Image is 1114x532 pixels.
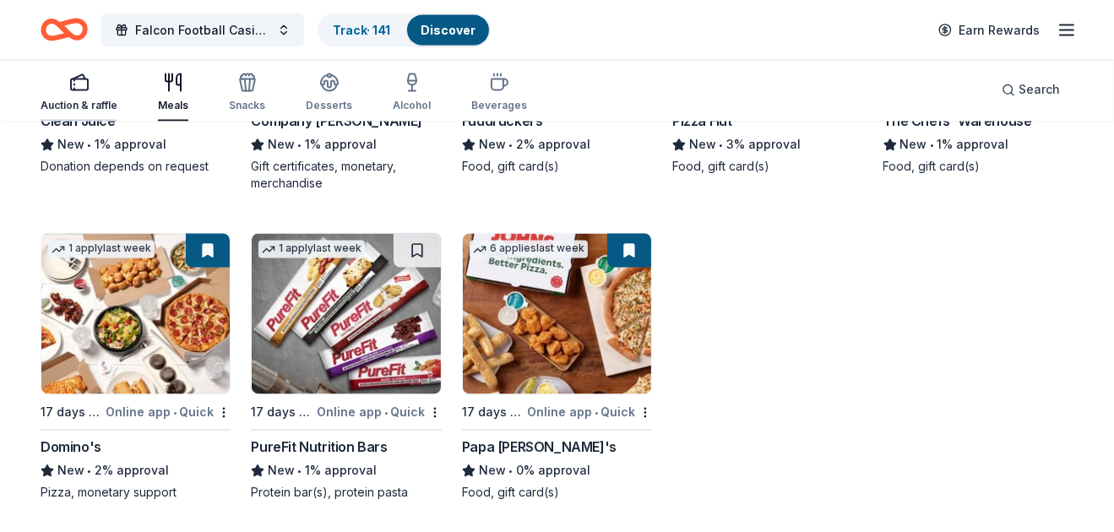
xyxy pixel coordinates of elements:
[268,135,295,155] span: New
[158,100,188,113] div: Meals
[41,10,88,50] a: Home
[41,100,117,113] div: Auction & raffle
[1019,80,1060,100] span: Search
[252,234,440,394] img: Image for PureFit Nutrition Bars
[251,233,441,502] a: Image for PureFit Nutrition Bars1 applylast week17 days leftOnline app•QuickPureFit Nutrition Bar...
[306,66,352,122] button: Desserts
[251,485,441,502] div: Protein bar(s), protein pasta
[672,135,862,155] div: 3% approval
[689,135,716,155] span: New
[384,406,388,420] span: •
[928,15,1050,46] a: Earn Rewards
[462,159,652,176] div: Food, gift card(s)
[508,464,513,478] span: •
[317,402,442,423] div: Online app Quick
[508,138,513,152] span: •
[229,100,265,113] div: Snacks
[883,111,1032,132] div: The Chefs' Warehouse
[41,485,231,502] div: Pizza, monetary support
[41,234,230,394] img: Image for Domino's
[393,100,431,113] div: Alcohol
[57,135,84,155] span: New
[462,461,652,481] div: 0% approval
[41,461,231,481] div: 2% approval
[41,233,231,502] a: Image for Domino's 1 applylast week17 days leftOnline app•QuickDomino'sNew•2% approvalPizza, mone...
[720,138,724,152] span: •
[479,135,506,155] span: New
[158,66,188,122] button: Meals
[268,461,295,481] span: New
[672,159,862,176] div: Food, gift card(s)
[930,138,934,152] span: •
[106,402,231,423] div: Online app Quick
[41,135,231,155] div: 1% approval
[462,135,652,155] div: 2% approval
[462,485,652,502] div: Food, gift card(s)
[595,406,598,420] span: •
[251,461,441,481] div: 1% approval
[41,159,231,176] div: Donation depends on request
[306,100,352,113] div: Desserts
[470,241,588,258] div: 6 applies last week
[883,159,1073,176] div: Food, gift card(s)
[57,461,84,481] span: New
[421,23,475,37] a: Discover
[883,135,1073,155] div: 1% approval
[463,234,651,394] img: Image for Papa John's
[900,135,927,155] span: New
[87,464,91,478] span: •
[41,111,116,132] div: Clean Juice
[251,135,441,155] div: 1% approval
[988,73,1073,107] button: Search
[41,66,117,122] button: Auction & raffle
[87,138,91,152] span: •
[471,66,527,122] button: Beverages
[462,437,617,458] div: Papa [PERSON_NAME]'s
[298,138,302,152] span: •
[527,402,652,423] div: Online app Quick
[672,111,731,132] div: Pizza Hut
[173,406,177,420] span: •
[48,241,155,258] div: 1 apply last week
[251,403,312,423] div: 17 days left
[135,20,270,41] span: Falcon Football Casino Night
[251,159,441,193] div: Gift certificates, monetary, merchandise
[393,66,431,122] button: Alcohol
[251,111,422,132] div: Company [PERSON_NAME]
[258,241,365,258] div: 1 apply last week
[479,461,506,481] span: New
[462,111,543,132] div: Fuddruckers
[298,464,302,478] span: •
[462,403,524,423] div: 17 days left
[462,233,652,502] a: Image for Papa John's6 applieslast week17 days leftOnline app•QuickPapa [PERSON_NAME]'sNew•0% app...
[101,14,304,47] button: Falcon Football Casino Night
[41,437,101,458] div: Domino's
[471,100,527,113] div: Beverages
[318,14,491,47] button: Track· 141Discover
[251,437,387,458] div: PureFit Nutrition Bars
[229,66,265,122] button: Snacks
[333,23,390,37] a: Track· 141
[41,403,102,423] div: 17 days left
